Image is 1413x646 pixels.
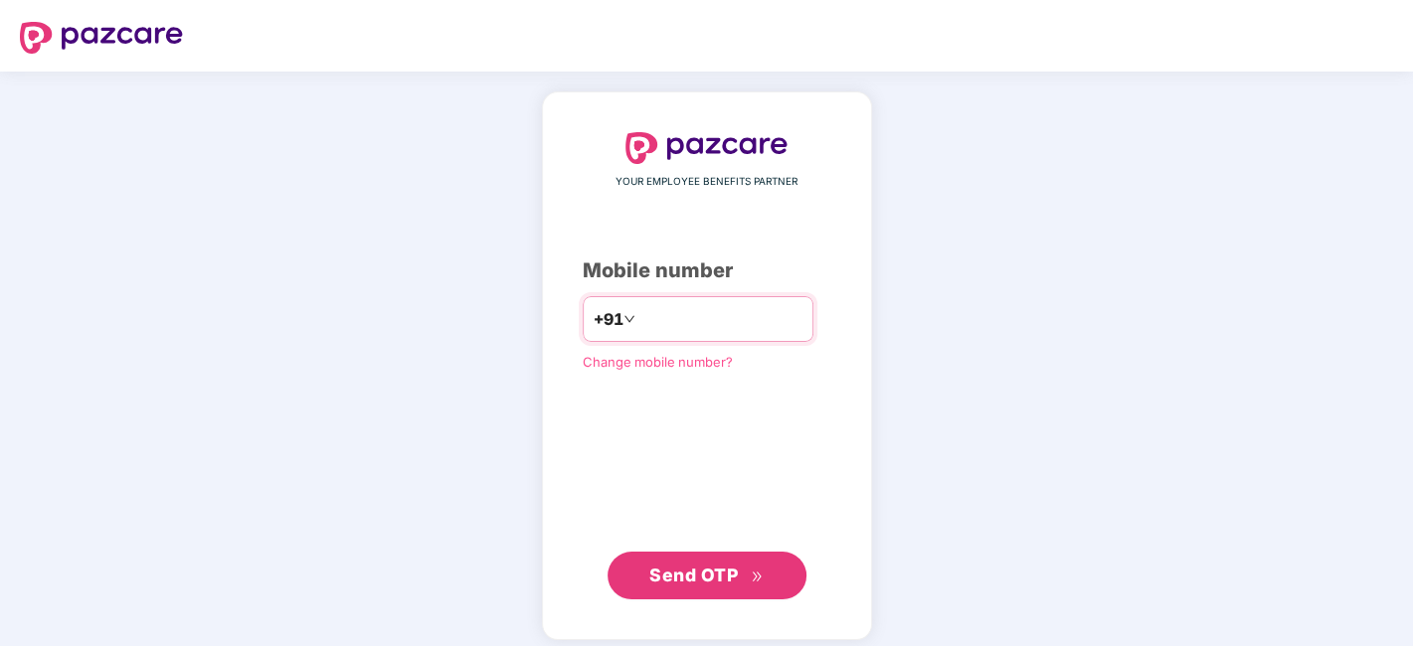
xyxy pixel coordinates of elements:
[583,255,831,286] div: Mobile number
[751,570,764,583] span: double-right
[594,307,623,332] span: +91
[616,174,797,190] span: YOUR EMPLOYEE BENEFITS PARTNER
[649,565,738,585] span: Send OTP
[625,132,789,164] img: logo
[608,552,806,599] button: Send OTPdouble-right
[583,354,733,370] a: Change mobile number?
[623,313,635,325] span: down
[20,22,183,54] img: logo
